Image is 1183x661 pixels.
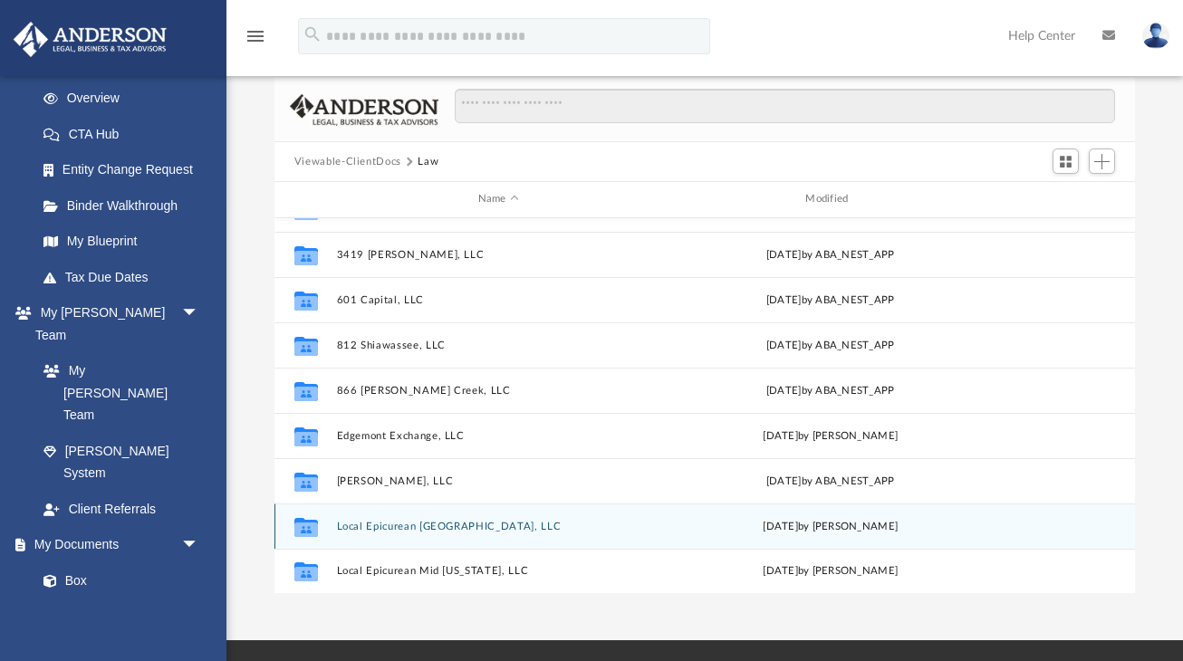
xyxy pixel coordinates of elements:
[25,599,217,635] a: Meeting Minutes
[418,154,438,170] button: Law
[336,340,660,351] button: 812 Shiawassee, LLC
[1000,191,1127,207] div: id
[25,353,208,434] a: My [PERSON_NAME] Team
[668,246,993,263] div: [DATE] by ABA_NEST_APP
[13,295,217,353] a: My [PERSON_NAME] Teamarrow_drop_down
[336,385,660,397] button: 866 [PERSON_NAME] Creek, LLC
[336,475,660,487] button: [PERSON_NAME], LLC
[25,491,217,527] a: Client Referrals
[1053,148,1080,174] button: Switch to Grid View
[25,259,226,295] a: Tax Due Dates
[303,24,322,44] i: search
[25,152,226,188] a: Entity Change Request
[25,433,217,491] a: [PERSON_NAME] System
[668,191,992,207] div: Modified
[336,565,660,577] button: Local Epicurean Mid [US_STATE], LLC
[1142,23,1169,49] img: User Pic
[25,81,226,117] a: Overview
[455,89,1116,123] input: Search files and folders
[668,292,993,308] div: [DATE] by ABA_NEST_APP
[668,427,993,444] div: [DATE] by [PERSON_NAME]
[25,187,226,224] a: Binder Walkthrough
[335,191,659,207] div: Name
[668,563,993,580] div: [DATE] by [PERSON_NAME]
[668,518,993,534] div: [DATE] by [PERSON_NAME]
[668,337,993,353] div: [DATE] by ABA_NEST_APP
[336,521,660,532] button: Local Epicurean [GEOGRAPHIC_DATA], LLC
[25,116,226,152] a: CTA Hub
[294,154,401,170] button: Viewable-ClientDocs
[245,34,266,47] a: menu
[1089,148,1116,174] button: Add
[336,430,660,442] button: Edgemont Exchange, LLC
[274,218,1135,594] div: grid
[181,527,217,564] span: arrow_drop_down
[25,562,208,599] a: Box
[245,25,266,47] i: menu
[336,249,660,261] button: 3419 [PERSON_NAME], LLC
[13,527,217,563] a: My Documentsarrow_drop_down
[668,473,993,489] div: [DATE] by ABA_NEST_APP
[8,22,172,57] img: Anderson Advisors Platinum Portal
[283,191,328,207] div: id
[25,224,217,260] a: My Blueprint
[668,382,993,398] div: [DATE] by ABA_NEST_APP
[336,294,660,306] button: 601 Capital, LLC
[181,295,217,332] span: arrow_drop_down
